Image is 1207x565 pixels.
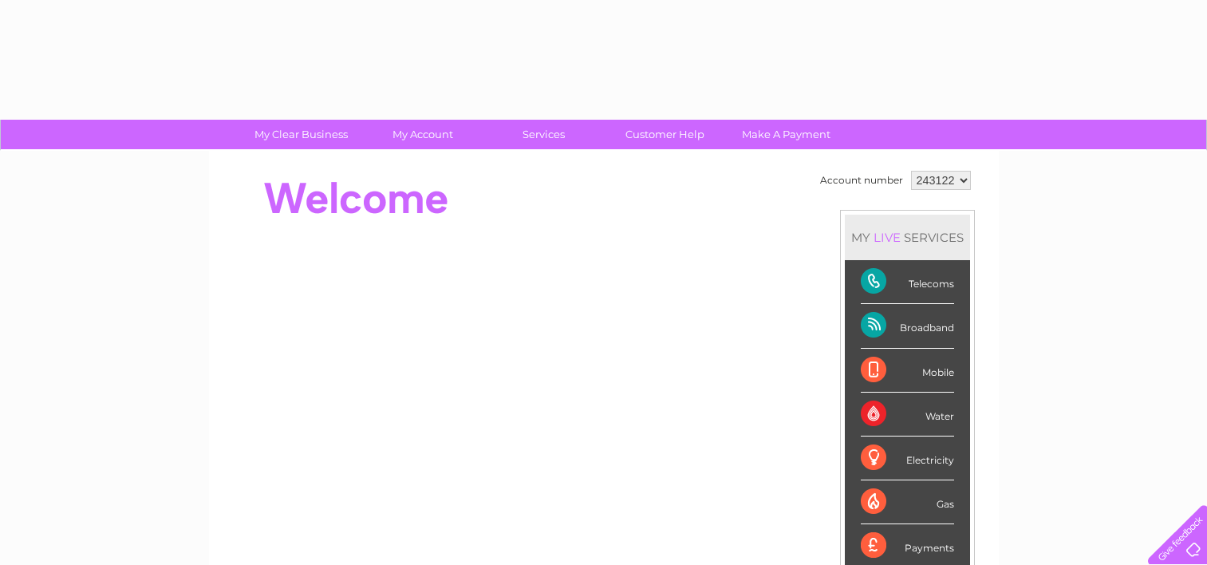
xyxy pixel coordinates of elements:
[870,230,904,245] div: LIVE
[235,120,367,149] a: My Clear Business
[357,120,488,149] a: My Account
[599,120,731,149] a: Customer Help
[861,437,954,480] div: Electricity
[861,480,954,524] div: Gas
[720,120,852,149] a: Make A Payment
[861,304,954,348] div: Broadband
[861,349,954,393] div: Mobile
[845,215,970,260] div: MY SERVICES
[478,120,609,149] a: Services
[861,260,954,304] div: Telecoms
[861,393,954,437] div: Water
[816,167,907,194] td: Account number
